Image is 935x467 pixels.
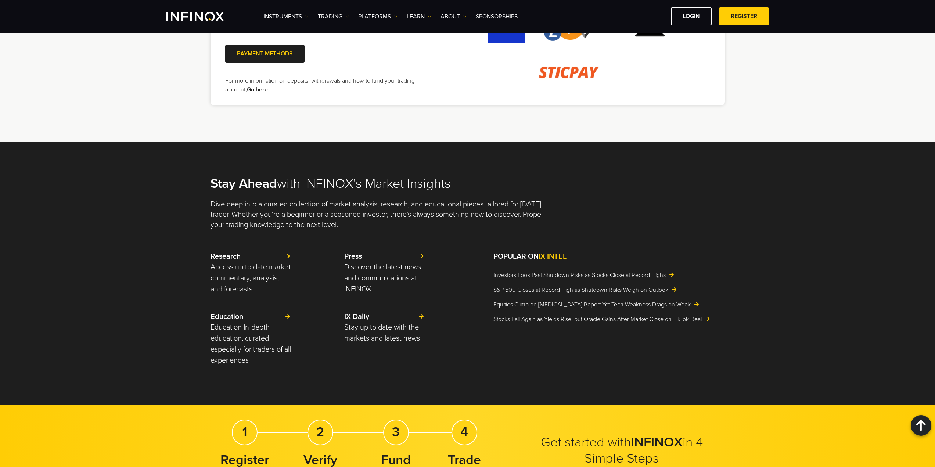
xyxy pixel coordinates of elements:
[211,312,291,366] a: Education Education In-depth education, curated especially for traders of all experiences
[344,252,362,261] strong: Press
[344,262,425,295] p: Discover the latest news and communications at INFINOX
[211,322,291,366] p: Education In-depth education, curated especially for traders of all experiences
[211,176,277,191] strong: Stay Ahead
[532,50,606,94] img: sticpay.webp
[211,251,291,295] a: Research Access up to date market commentary, analysis, and forecasts
[358,12,398,21] a: PLATFORMS
[211,262,291,295] p: Access up to date market commentary, analysis, and forecasts
[211,176,725,192] h2: with INFINOX's Market Insights
[493,300,725,309] a: Equities Climb on [MEDICAL_DATA] Report Yet Tech Weakness Drags on Week
[671,7,712,25] a: LOGIN
[263,12,309,21] a: Instruments
[344,312,425,344] a: IX Daily Stay up to date with the markets and latest news
[211,312,243,321] strong: Education
[316,424,324,440] strong: 2
[493,271,725,280] a: Investors Look Past Shutdown Risks as Stocks Close at Record Highs
[719,7,769,25] a: REGISTER
[247,86,268,93] a: Go here
[211,199,550,230] p: Dive deep into a curated collection of market analysis, research, and educational pieces tailored...
[392,424,400,440] strong: 3
[476,12,518,21] a: SPONSORSHIPS
[211,252,241,261] strong: Research
[407,12,431,21] a: Learn
[318,12,349,21] a: TRADING
[166,12,241,21] a: INFINOX Logo
[493,285,725,294] a: S&P 500 Closes at Record High as Shutdown Risks Weigh on Outlook
[530,434,714,467] h2: Get started with in 4 Simple Steps
[344,312,369,321] strong: IX Daily
[460,424,468,440] strong: 4
[344,322,425,344] p: Stay up to date with the markets and latest news
[242,424,247,440] strong: 1
[631,434,683,450] strong: INFINOX
[440,12,467,21] a: ABOUT
[493,315,725,324] a: Stocks Fall Again as Yields Rise, but Oracle Gains After Market Close on TikTok Deal
[344,251,425,295] a: Press Discover the latest news and communications at INFINOX
[225,45,305,63] a: PAYMENT METHODS
[225,76,429,94] p: For more information on deposits, withdrawals and how to fund your trading account,
[539,252,567,261] span: IX INTEL
[493,252,567,261] strong: POPULAR ON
